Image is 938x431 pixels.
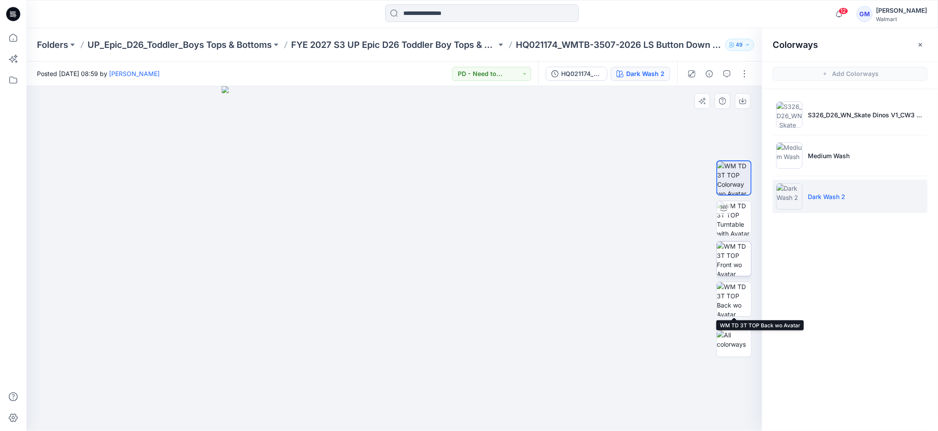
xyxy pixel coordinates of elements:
img: eyJhbGciOiJIUzI1NiIsImtpZCI6IjAiLCJzbHQiOiJzZXMiLCJ0eXAiOiJKV1QifQ.eyJkYXRhIjp7InR5cGUiOiJzdG9yYW... [222,86,567,431]
img: WM TD 3T TOP Turntable with Avatar [717,201,751,235]
img: Medium Wash [776,142,803,169]
span: Posted [DATE] 08:59 by [37,69,160,78]
button: 49 [725,39,754,51]
p: Dark Wash 2 [808,192,845,201]
div: Walmart [876,16,927,22]
img: S326_D26_WN_Skate Dinos V1_CW3 _ Old Ivory Cream_Black Soot [776,101,803,128]
img: Dark Wash 2 [776,183,803,210]
p: HQ021174_WMTB-3507-2026 LS Button Down Denim Shirt [516,39,721,51]
div: GM [857,6,872,22]
button: Dark Wash 2 [611,67,670,81]
button: Details [702,67,716,81]
img: All colorways [717,330,751,349]
span: 12 [839,7,848,14]
div: [PERSON_NAME] [876,5,927,16]
a: FYE 2027 S3 UP Epic D26 Toddler Boy Tops & Bottoms [291,39,496,51]
p: S326_D26_WN_Skate Dinos V1_CW3 _ Old Ivory Cream_Black Soot [808,110,924,120]
img: WM TD 3T TOP Back wo Avatar [717,282,751,316]
p: 49 [736,40,743,50]
a: UP_Epic_D26_Toddler_Boys Tops & Bottoms [88,39,272,51]
img: WM TD 3T TOP Front wo Avatar [717,242,751,276]
div: HQ021174_Rev1_WMTB-3507-2026 LS Button Down Denim Shirt_Full Colorway [561,69,602,79]
h2: Colorways [773,40,818,50]
a: Folders [37,39,68,51]
div: Dark Wash 2 [626,69,664,79]
a: [PERSON_NAME] [109,70,160,77]
img: WM TD 3T TOP Colorway wo Avatar [717,161,751,195]
p: Medium Wash [808,151,850,160]
button: HQ021174_Rev1_WMTB-3507-2026 LS Button Down Denim Shirt_Full Colorway [546,67,607,81]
